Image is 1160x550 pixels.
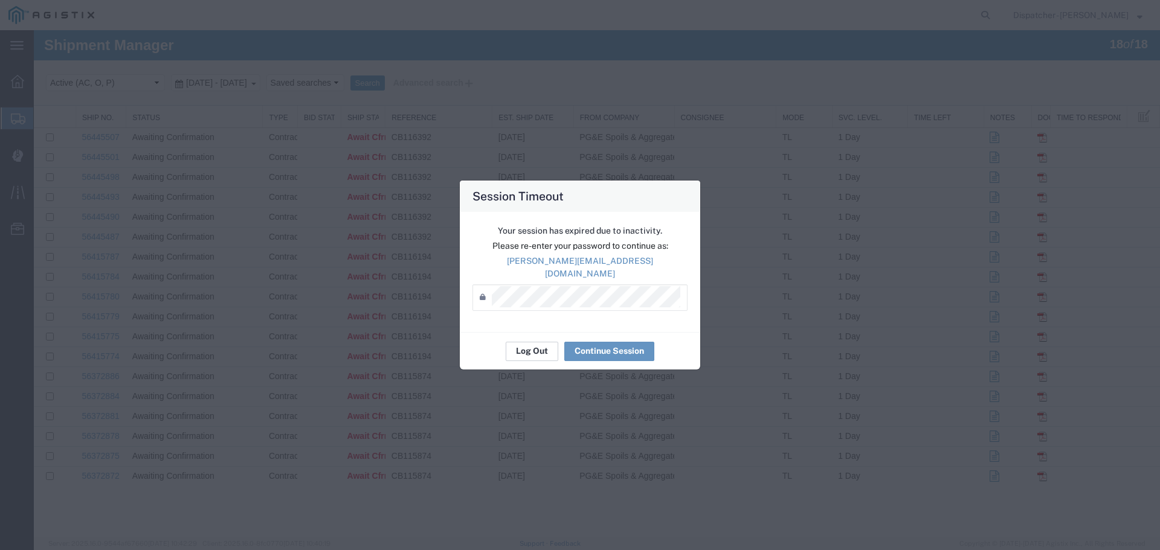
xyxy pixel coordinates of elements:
a: Bid Status [270,83,301,93]
span: Await Cfrm. [314,341,361,351]
span: Await Cfrm. [314,202,361,211]
img: pdf.gif [1004,103,1013,112]
td: 1 Day [798,98,874,118]
th: Consignee [640,75,743,98]
td: Awaiting Confirmation [92,138,229,158]
td: TL [743,337,799,357]
td: Awaiting Confirmation [92,257,229,277]
td: TL [743,377,799,397]
img: pdf.gif [1004,401,1013,411]
td: TL [743,297,799,317]
td: [DATE] [459,98,540,118]
a: 56372884 [48,361,85,371]
td: [DATE] [459,237,540,257]
td: PG&E Spoils & Aggregates [540,297,640,317]
td: Contract Rate [229,436,264,456]
td: TL [743,436,799,456]
img: pdf.gif [1004,162,1013,172]
td: TL [743,397,799,417]
a: Notes [956,83,991,93]
td: TL [743,177,799,197]
td: CB116194 [352,317,459,337]
td: 1 Day [798,217,874,237]
td: TL [743,138,799,158]
h4: Session Timeout [472,187,564,205]
td: 1 Day [798,138,874,158]
td: PG&E Spoils & Aggregates [540,277,640,297]
td: [DATE] [459,377,540,397]
th: Time Left [874,75,950,98]
td: CB116194 [352,237,459,257]
td: 1 Day [798,197,874,217]
td: TL [743,417,799,436]
td: Awaiting Confirmation [92,158,229,177]
td: Contract Rate [229,257,264,277]
span: Await Cfrm. [314,241,361,251]
span: Await Cfrm. [314,441,361,450]
td: 1 Day [798,377,874,397]
a: 56445507 [48,102,85,112]
span: 18 [1076,7,1089,21]
td: PG&E Spoils & Aggregates [540,397,640,417]
th: Bid Status [263,75,307,98]
td: CB116194 [352,217,459,237]
td: CB115874 [352,436,459,456]
td: [DATE] [459,217,540,237]
p: Please re-enter your password to continue as: [472,240,688,252]
img: pdf.gif [1004,123,1013,132]
td: [DATE] [459,197,540,217]
td: Awaiting Confirmation [92,217,229,237]
td: PG&E Spoils & Aggregates [540,98,640,118]
td: CB115874 [352,357,459,377]
td: TL [743,158,799,177]
td: 1 Day [798,357,874,377]
td: Awaiting Confirmation [92,377,229,397]
button: Log Out [506,342,558,361]
td: TL [743,197,799,217]
td: Contract Rate [229,357,264,377]
button: Continue Session [564,342,654,361]
td: PG&E Spoils & Aggregates [540,118,640,138]
td: CB115874 [352,417,459,436]
td: Awaiting Confirmation [92,397,229,417]
td: TL [743,257,799,277]
td: CB116392 [352,197,459,217]
h1: Shipment Manager [10,7,140,23]
a: 56415775 [48,301,85,311]
span: Await Cfrm. [314,421,361,430]
button: Manage table columns [1100,75,1121,97]
img: pdf.gif [1004,362,1013,371]
td: PG&E Spoils & Aggregates [540,337,640,357]
img: pdf.gif [1004,182,1013,192]
a: 56445498 [48,142,85,152]
td: CB116392 [352,177,459,197]
td: Contract Rate [229,217,264,237]
img: pdf.gif [1004,142,1013,152]
a: Est. Ship Date [465,83,533,93]
td: [DATE] [459,277,540,297]
a: 56445501 [48,122,85,132]
span: Await Cfrm. [314,122,361,132]
a: 56445487 [48,202,85,211]
td: Awaiting Confirmation [92,317,229,337]
span: Await Cfrm. [314,162,361,171]
a: Docs [1004,83,1025,92]
img: pdf.gif [1004,262,1013,272]
a: 56445490 [48,182,85,191]
a: Consignee [647,83,736,93]
td: Contract Rate [229,138,264,158]
td: Contract Rate [229,337,264,357]
a: 56415784 [48,241,85,251]
td: Contract Rate [229,297,264,317]
td: PG&E Spoils & Aggregates [540,377,640,397]
td: [DATE] [459,297,540,317]
th: From Company [540,75,640,98]
a: Time Left [880,83,944,93]
td: PG&E Spoils & Aggregates [540,177,640,197]
th: Svc. Level. [798,75,874,98]
td: Contract Rate [229,377,264,397]
td: PG&E Spoils & Aggregates [540,197,640,217]
span: Await Cfrm. [314,381,361,391]
td: [DATE] [459,357,540,377]
th: Mode [743,75,799,98]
